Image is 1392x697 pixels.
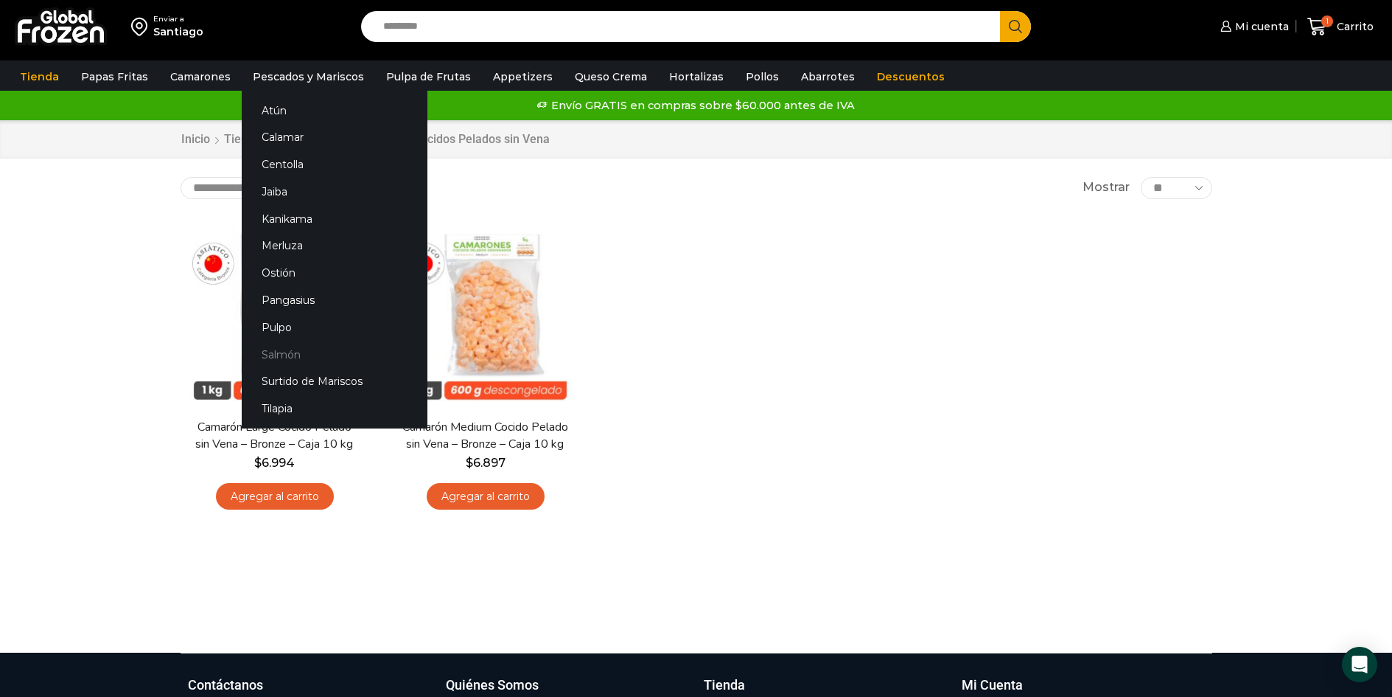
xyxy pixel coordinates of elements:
a: Camarón Large Cocido Pelado sin Vena – Bronze – Caja 10 kg [189,419,359,453]
a: Pescados y Mariscos [245,63,371,91]
div: Enviar a [153,14,203,24]
select: Pedido de la tienda [181,177,368,199]
a: Centolla [242,151,427,178]
bdi: 6.897 [466,456,506,470]
a: Merluza [242,232,427,260]
div: Open Intercom Messenger [1342,647,1377,682]
a: Hortalizas [662,63,731,91]
a: Queso Crema [567,63,654,91]
a: Mi cuenta [1217,12,1289,41]
a: Jaiba [242,178,427,205]
a: Appetizers [486,63,560,91]
a: Kanikama [242,205,427,232]
a: Ostión [242,260,427,287]
a: Inicio [181,131,211,148]
a: Pollos [738,63,786,91]
h1: Camarones Cocidos Pelados sin Vena [349,132,550,146]
a: Abarrotes [794,63,862,91]
a: Descuentos [870,63,952,91]
span: $ [466,456,473,470]
h3: Mi Cuenta [962,676,1023,695]
a: 1 Carrito [1304,10,1377,44]
h3: Tienda [704,676,745,695]
h3: Quiénes Somos [446,676,539,695]
span: 1 [1321,15,1333,27]
img: address-field-icon.svg [131,14,153,39]
span: Mi cuenta [1231,19,1289,34]
a: Pulpa de Frutas [379,63,478,91]
a: Papas Fritas [74,63,155,91]
span: $ [254,456,262,470]
button: Search button [1000,11,1031,42]
a: Tilapia [242,395,427,423]
a: Camarón Medium Cocido Pelado sin Vena – Bronze – Caja 10 kg [400,419,570,453]
span: Mostrar [1083,179,1130,196]
a: Pangasius [242,287,427,314]
h3: Contáctanos [188,676,263,695]
a: Agregar al carrito: “Camarón Large Cocido Pelado sin Vena - Bronze - Caja 10 kg” [216,483,334,510]
span: Carrito [1333,19,1374,34]
div: Santiago [153,24,203,39]
a: Calamar [242,124,427,151]
a: Pulpo [242,313,427,341]
a: Agregar al carrito: “Camarón Medium Cocido Pelado sin Vena - Bronze - Caja 10 kg” [427,483,545,510]
bdi: 6.994 [254,456,295,470]
nav: Breadcrumb [181,131,550,148]
a: Atún [242,97,427,124]
a: Surtido de Mariscos [242,368,427,395]
a: Tienda [223,131,262,148]
a: Camarones [163,63,238,91]
a: Tienda [13,63,66,91]
a: Salmón [242,341,427,368]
